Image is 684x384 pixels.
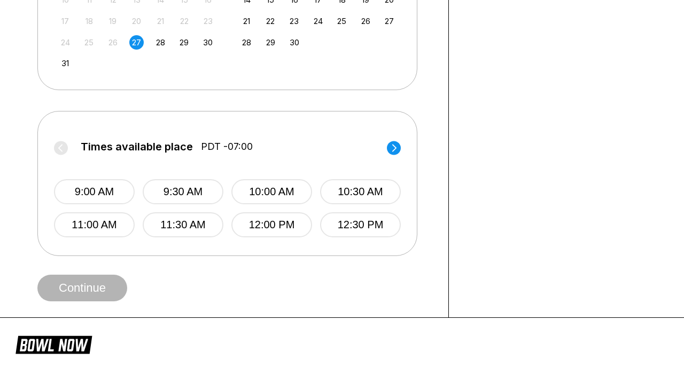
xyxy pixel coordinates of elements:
div: Not available Friday, August 22nd, 2025 [177,14,191,28]
div: Choose Saturday, August 30th, 2025 [201,35,215,50]
span: PDT -07:00 [201,141,253,153]
div: Not available Tuesday, August 19th, 2025 [106,14,120,28]
div: Choose Monday, September 29th, 2025 [263,35,278,50]
button: 11:30 AM [143,212,223,237]
div: Not available Tuesday, August 26th, 2025 [106,35,120,50]
div: Choose Wednesday, August 27th, 2025 [129,35,144,50]
button: 12:30 PM [320,212,401,237]
div: Not available Wednesday, August 20th, 2025 [129,14,144,28]
div: Not available Saturday, August 23rd, 2025 [201,14,215,28]
div: Choose Tuesday, September 30th, 2025 [287,35,301,50]
div: Choose Sunday, August 31st, 2025 [58,56,73,70]
div: Not available Sunday, August 17th, 2025 [58,14,73,28]
button: 10:00 AM [231,179,312,204]
div: Not available Monday, August 18th, 2025 [82,14,96,28]
div: Choose Tuesday, September 23rd, 2025 [287,14,301,28]
button: 11:00 AM [54,212,135,237]
div: Not available Thursday, August 21st, 2025 [153,14,168,28]
button: 10:30 AM [320,179,401,204]
div: Choose Friday, September 26th, 2025 [359,14,373,28]
div: Choose Friday, August 29th, 2025 [177,35,191,50]
div: Choose Thursday, August 28th, 2025 [153,35,168,50]
button: 9:30 AM [143,179,223,204]
span: Times available place [81,141,193,153]
div: Not available Sunday, August 24th, 2025 [58,35,73,50]
div: Choose Thursday, September 25th, 2025 [335,14,349,28]
div: Choose Sunday, September 21st, 2025 [239,14,254,28]
div: Choose Wednesday, September 24th, 2025 [311,14,325,28]
button: 9:00 AM [54,179,135,204]
button: 12:00 PM [231,212,312,237]
div: Choose Monday, September 22nd, 2025 [263,14,278,28]
div: Not available Monday, August 25th, 2025 [82,35,96,50]
div: Choose Saturday, September 27th, 2025 [382,14,397,28]
div: Choose Sunday, September 28th, 2025 [239,35,254,50]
